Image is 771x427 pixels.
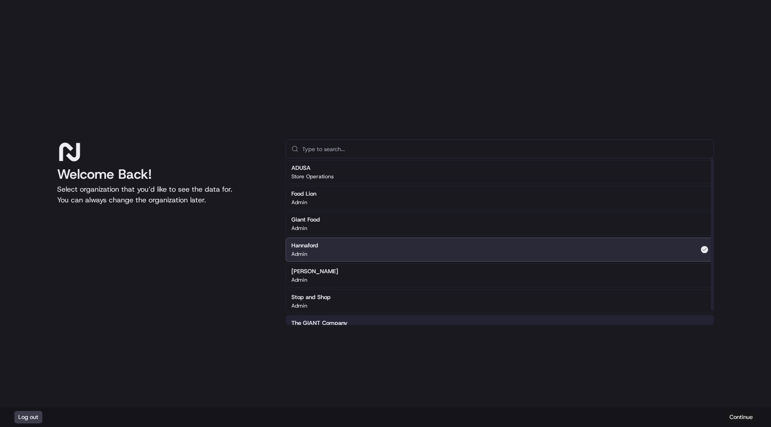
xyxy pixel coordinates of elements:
input: Type to search... [302,140,708,158]
p: Admin [291,225,307,232]
p: Admin [291,302,307,309]
p: Select organization that you’d like to see the data for. You can always change the organization l... [57,184,271,205]
h2: Giant Food [291,216,320,224]
p: Admin [291,199,307,206]
h2: [PERSON_NAME] [291,267,338,275]
h2: ADUSA [291,164,334,172]
h1: Welcome Back! [57,166,271,182]
button: Continue [725,411,757,423]
button: Log out [14,411,42,423]
h2: Stop and Shop [291,293,331,301]
p: Admin [291,250,307,258]
div: Suggestions [286,158,714,341]
h2: Hannaford [291,242,318,250]
p: Admin [291,276,307,283]
p: Store Operations [291,173,334,180]
h2: Food Lion [291,190,316,198]
h2: The GIANT Company [291,319,348,327]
